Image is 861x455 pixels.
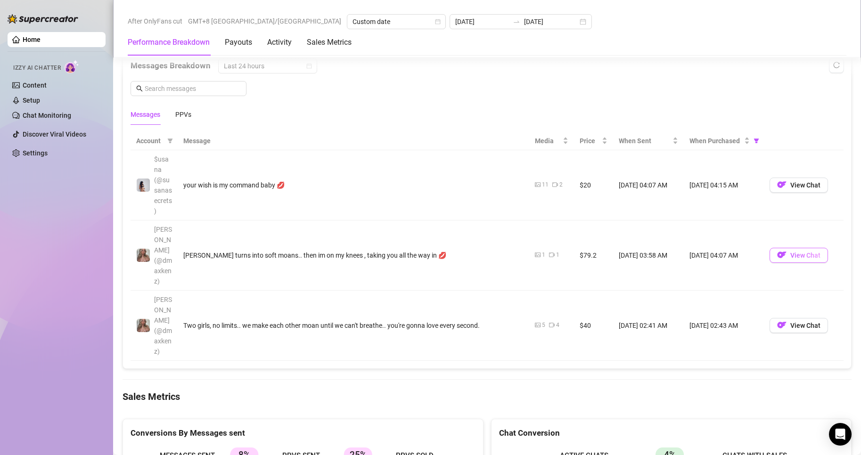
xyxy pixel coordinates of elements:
div: 5 [542,321,545,330]
div: Conversions By Messages sent [131,427,476,439]
div: 4 [556,321,559,330]
span: When Sent [619,136,671,146]
span: After OnlyFans cut [128,14,182,28]
div: Payouts [225,37,252,48]
td: $20 [574,150,613,220]
td: $40 [574,291,613,361]
span: [PERSON_NAME] (@dmaxkenz) [154,226,172,285]
a: Setup [23,97,40,104]
a: Home [23,36,41,43]
span: filter [167,138,173,144]
th: When Purchased [684,132,764,150]
input: End date [524,16,578,27]
td: [DATE] 04:07 AM [684,220,764,291]
span: video-camera [552,182,558,187]
div: Performance Breakdown [128,37,210,48]
img: logo-BBDzfeDw.svg [8,14,78,24]
th: Price [574,132,613,150]
span: filter [752,134,761,148]
div: Messages [131,109,160,120]
span: Custom date [353,15,440,29]
th: Message [178,132,529,150]
h4: Sales Metrics [123,390,852,403]
span: picture [535,182,541,187]
input: Start date [455,16,509,27]
td: [DATE] 04:07 AM [613,150,684,220]
span: filter [165,134,175,148]
div: Activity [267,37,292,48]
span: Account [136,136,164,146]
span: reload [833,62,840,68]
span: View Chat [790,181,820,189]
span: calendar [435,19,441,24]
span: picture [535,322,541,328]
span: [PERSON_NAME] (@dmaxkenz) [154,296,172,355]
a: Discover Viral Videos [23,130,86,138]
div: PPVs [175,109,191,120]
td: $79.2 [574,220,613,291]
span: filter [754,138,759,144]
span: video-camera [549,252,555,258]
div: Messages Breakdown [131,58,844,73]
a: OFView Chat [770,253,828,261]
span: picture [535,252,541,258]
span: When Purchased [689,136,742,146]
a: OFView Chat [770,183,828,191]
span: video-camera [549,322,555,328]
div: 11 [542,180,549,189]
span: View Chat [790,252,820,259]
a: OFView Chat [770,324,828,331]
span: Media [535,136,561,146]
img: OF [777,320,787,330]
th: When Sent [613,132,684,150]
div: Two girls, no limits.. we make each other moan until we can't breathe.. you're gonna love every s... [183,320,524,331]
span: Last 24 hours [224,59,312,73]
div: 2 [559,180,563,189]
img: OF [777,180,787,189]
img: AI Chatter [65,60,79,73]
span: calendar [306,63,312,69]
a: Chat Monitoring [23,112,71,119]
button: OFView Chat [770,318,828,333]
span: Price [580,136,600,146]
img: OF [777,250,787,260]
img: $usana (@susanasecrets) [137,179,150,192]
div: 1 [556,251,559,260]
span: to [513,18,520,25]
a: Content [23,81,47,89]
span: $usana (@susanasecrets) [154,155,172,215]
td: [DATE] 04:15 AM [684,150,764,220]
td: [DATE] 02:41 AM [613,291,684,361]
td: [DATE] 02:43 AM [684,291,764,361]
div: Chat Conversion [499,427,844,439]
span: View Chat [790,322,820,329]
span: search [136,85,143,92]
input: Search messages [145,83,241,94]
div: 1 [542,251,545,260]
span: Izzy AI Chatter [13,64,61,73]
button: OFView Chat [770,248,828,263]
img: Kenzie (@dmaxkenz) [137,249,150,262]
button: OFView Chat [770,178,828,193]
div: your wish is my command baby 💋 [183,180,524,190]
div: [PERSON_NAME] turns into soft moans.. then im on my knees , taking you all the way in 💋 [183,250,524,260]
td: [DATE] 03:58 AM [613,220,684,291]
span: swap-right [513,18,520,25]
span: GMT+8 [GEOGRAPHIC_DATA]/[GEOGRAPHIC_DATA] [188,14,341,28]
img: Kenzie (@dmaxkenz) [137,319,150,332]
th: Media [529,132,574,150]
a: Settings [23,149,48,157]
div: Open Intercom Messenger [829,423,852,446]
div: Sales Metrics [307,37,352,48]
